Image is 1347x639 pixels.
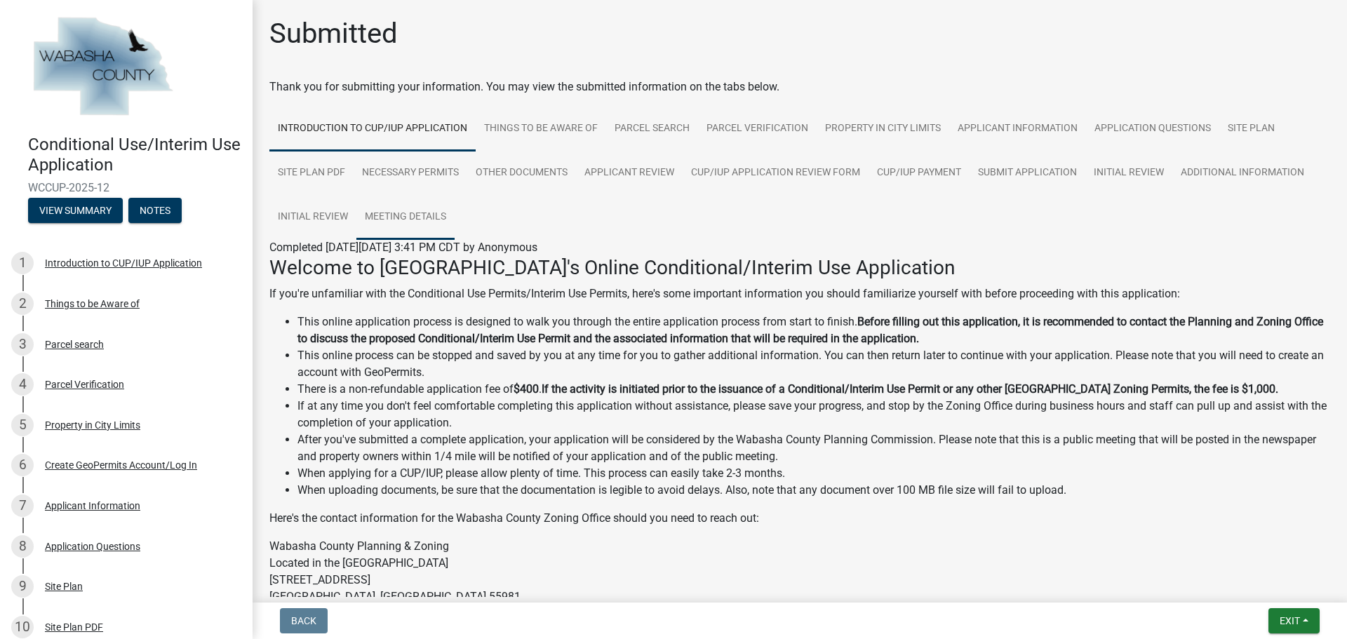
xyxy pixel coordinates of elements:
li: This online process can be stopped and saved by you at any time for you to gather additional info... [297,347,1330,381]
li: After you've submitted a complete application, your application will be considered by the Wabasha... [297,431,1330,465]
wm-modal-confirm: Summary [28,206,123,217]
a: Initial Review [269,195,356,240]
h1: Submitted [269,17,398,51]
a: Necessary Permits [354,151,467,196]
strong: If the activity is initiated prior to the issuance of a Conditional/Interim Use Permit or any oth... [542,382,1278,396]
div: 3 [11,333,34,356]
a: Meeting Details [356,195,455,240]
p: If you're unfamiliar with the Conditional Use Permits/Interim Use Permits, here's some important ... [269,285,1330,302]
span: WCCUP-2025-12 [28,181,224,194]
a: Applicant Review [576,151,683,196]
div: 8 [11,535,34,558]
a: Initial Review [1085,151,1172,196]
h3: Welcome to [GEOGRAPHIC_DATA]'s Online Conditional/Interim Use Application [269,256,1330,280]
div: Parcel Verification [45,379,124,389]
img: Wabasha County, Minnesota [28,15,177,120]
a: Property in City Limits [817,107,949,152]
wm-modal-confirm: Notes [128,206,182,217]
a: CUP/IUP Application Review Form [683,151,869,196]
div: 6 [11,454,34,476]
strong: Before filling out this application, it is recommended to contact the Planning and Zoning Office ... [297,315,1323,345]
li: This online application process is designed to walk you through the entire application process fr... [297,314,1330,347]
li: When uploading documents, be sure that the documentation is legible to avoid delays. Also, note t... [297,482,1330,499]
div: Things to be Aware of [45,299,140,309]
span: Back [291,615,316,626]
div: Thank you for submitting your information. You may view the submitted information on the tabs below. [269,79,1330,95]
a: Applicant Information [949,107,1086,152]
a: Additional Information [1172,151,1313,196]
li: If at any time you don't feel comfortable completing this application without assistance, please ... [297,398,1330,431]
h4: Conditional Use/Interim Use Application [28,135,241,175]
a: CUP/IUP Payment [869,151,970,196]
div: Site Plan PDF [45,622,103,632]
div: 7 [11,495,34,517]
div: Applicant Information [45,501,140,511]
div: Property in City Limits [45,420,140,430]
div: Parcel search [45,339,104,349]
a: Parcel search [606,107,698,152]
li: When applying for a CUP/IUP, please allow plenty of time. This process can easily take 2-3 months. [297,465,1330,482]
span: Exit [1280,615,1300,626]
button: Exit [1268,608,1320,633]
button: Notes [128,198,182,223]
div: Introduction to CUP/IUP Application [45,258,202,268]
button: View Summary [28,198,123,223]
a: Site Plan [1219,107,1283,152]
a: Things to be Aware of [476,107,606,152]
div: Site Plan [45,581,83,591]
li: There is a non-refundable application fee of . [297,381,1330,398]
span: Completed [DATE][DATE] 3:41 PM CDT by Anonymous [269,241,537,254]
a: Other Documents [467,151,576,196]
div: 10 [11,616,34,638]
p: Wabasha County Planning & Zoning Located in the [GEOGRAPHIC_DATA] [STREET_ADDRESS] [GEOGRAPHIC_DA... [269,538,1330,639]
a: Parcel Verification [698,107,817,152]
div: 9 [11,575,34,598]
button: Back [280,608,328,633]
div: Create GeoPermits Account/Log In [45,460,197,470]
div: 5 [11,414,34,436]
div: 1 [11,252,34,274]
a: Application Questions [1086,107,1219,152]
div: 4 [11,373,34,396]
a: Introduction to CUP/IUP Application [269,107,476,152]
div: Application Questions [45,542,140,551]
a: Submit Application [970,151,1085,196]
p: Here's the contact information for the Wabasha County Zoning Office should you need to reach out: [269,510,1330,527]
div: 2 [11,292,34,315]
strong: $400 [514,382,539,396]
a: Site Plan PDF [269,151,354,196]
